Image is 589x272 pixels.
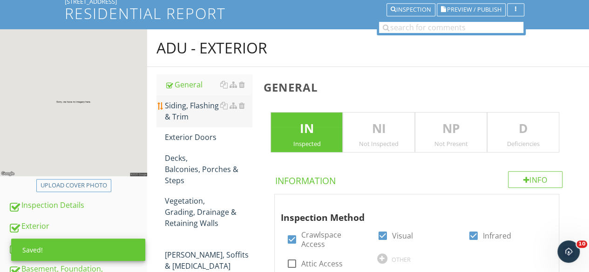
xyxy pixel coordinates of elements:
[487,119,559,138] p: D
[165,100,252,122] div: Siding, Flashing & Trim
[271,119,342,138] p: IN
[437,5,506,13] a: Preview / Publish
[280,198,539,225] div: Inspection Method
[437,3,506,16] button: Preview / Publish
[508,171,563,188] div: Info
[8,199,147,212] div: Inspection Details
[165,79,252,90] div: General
[165,195,252,229] div: Vegetation, Grading, Drainage & Retaining Walls
[36,179,111,192] button: Upload cover photo
[392,231,413,240] label: Visual
[165,132,252,143] div: Exterior Doors
[415,140,487,147] div: Not Present
[557,240,580,263] iframe: Intercom live chat
[386,5,435,13] a: Inspection
[379,22,523,33] input: search for comments
[156,39,267,57] div: ADU - Exterior
[391,7,431,13] div: Inspection
[386,3,435,16] button: Inspection
[415,119,487,138] p: NP
[483,231,511,240] label: Infrared
[263,81,574,93] h3: General
[65,5,524,21] h1: Residential Report
[165,153,252,186] div: Decks, Balconies, Porches & Steps
[271,140,342,147] div: Inspected
[8,242,147,254] div: Roof
[576,240,587,248] span: 10
[343,140,414,147] div: Not Inspected
[8,220,147,232] div: Exterior
[165,238,252,272] div: [PERSON_NAME], Soffits & [MEDICAL_DATA]
[301,230,366,249] label: Crawlspace Access
[301,259,342,268] label: Attic Access
[447,7,501,13] span: Preview / Publish
[343,119,414,138] p: NI
[392,256,411,263] div: OTHER
[487,140,559,147] div: Deficiencies
[275,171,562,187] h4: Information
[11,239,145,261] div: Saved!
[41,181,107,190] div: Upload cover photo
